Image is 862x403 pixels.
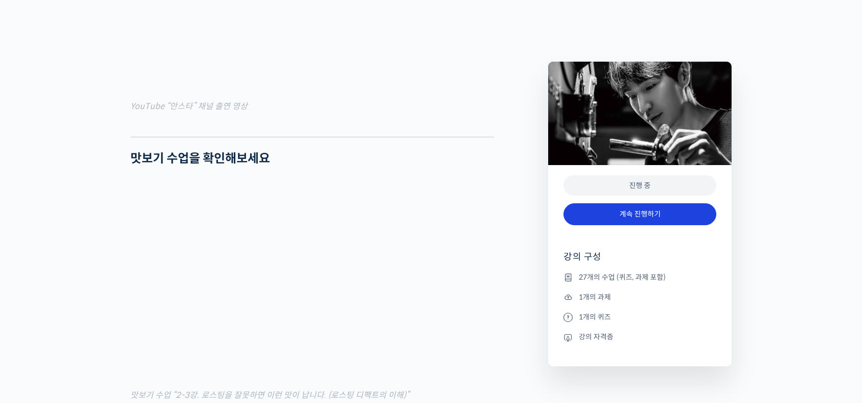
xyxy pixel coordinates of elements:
span: 대화 [93,334,105,342]
li: 1개의 과제 [563,291,716,303]
div: 진행 중 [563,175,716,196]
span: 홈 [32,334,38,342]
li: 강의 자격증 [563,331,716,343]
h4: 강의 구성 [563,251,716,271]
mark: YouTube “안스타” 채널 출연 영상 [130,101,248,112]
a: 설정 [131,318,196,344]
a: 대화 [67,318,131,344]
span: 설정 [157,334,170,342]
a: 홈 [3,318,67,344]
li: 1개의 퀴즈 [563,311,716,323]
strong: 맛보기 수업을 확인해보세요 [130,151,270,166]
a: 계속 진행하기 [563,203,716,225]
li: 27개의 수업 (퀴즈, 과제 포함) [563,271,716,283]
mark: 맛보기 수업 “2-3강. 로스팅을 잘못하면 이런 맛이 납니다. (로스팅 디팩트의 이해)” [130,390,409,400]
